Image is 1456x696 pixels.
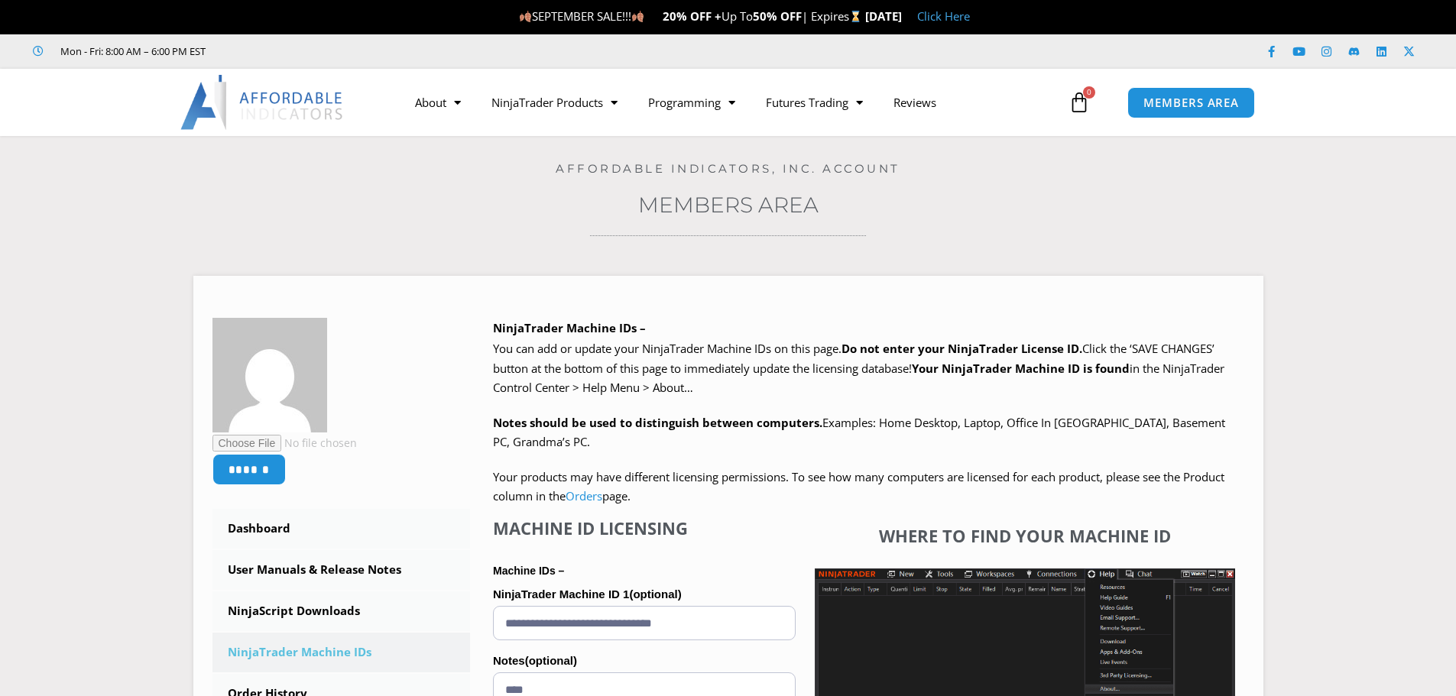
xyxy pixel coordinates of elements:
[180,75,345,130] img: LogoAI | Affordable Indicators – NinjaTrader
[566,488,602,503] a: Orders
[629,588,681,601] span: (optional)
[212,318,327,432] img: 95c23c77ccf74d8132737a91bb67c35f1a7111e9b50863de335844043251882c
[1143,97,1239,108] span: MEMBERS AREA
[493,320,646,335] b: NinjaTrader Machine IDs –
[400,85,476,120] a: About
[520,11,531,22] img: 🍂
[1127,87,1255,118] a: MEMBERS AREA
[525,654,577,667] span: (optional)
[493,583,796,606] label: NinjaTrader Machine ID 1
[815,526,1235,545] h4: Where to find your Machine ID
[841,341,1082,356] b: Do not enter your NinjaTrader License ID.
[865,8,902,24] strong: [DATE]
[212,550,471,590] a: User Manuals & Release Notes
[476,85,633,120] a: NinjaTrader Products
[493,649,796,672] label: Notes
[850,11,861,22] img: ⌛
[632,11,644,22] img: 🍂
[493,415,822,430] strong: Notes should be used to distinguish between computers.
[1083,86,1095,99] span: 0
[633,85,751,120] a: Programming
[638,192,819,218] a: Members Area
[912,361,1130,376] strong: Your NinjaTrader Machine ID is found
[212,633,471,672] a: NinjaTrader Machine IDs
[753,8,802,24] strong: 50% OFF
[556,161,900,176] a: Affordable Indicators, Inc. Account
[212,509,471,549] a: Dashboard
[917,8,970,24] a: Click Here
[493,518,796,538] h4: Machine ID Licensing
[493,341,841,356] span: You can add or update your NinjaTrader Machine IDs on this page.
[400,85,1065,120] nav: Menu
[212,591,471,631] a: NinjaScript Downloads
[57,42,206,60] span: Mon - Fri: 8:00 AM – 6:00 PM EST
[493,341,1224,395] span: Click the ‘SAVE CHANGES’ button at the bottom of this page to immediately update the licensing da...
[493,469,1224,504] span: Your products may have different licensing permissions. To see how many computers are licensed fo...
[751,85,878,120] a: Futures Trading
[227,44,456,59] iframe: Customer reviews powered by Trustpilot
[493,415,1225,450] span: Examples: Home Desktop, Laptop, Office In [GEOGRAPHIC_DATA], Basement PC, Grandma’s PC.
[878,85,952,120] a: Reviews
[663,8,722,24] strong: 20% OFF +
[493,565,564,577] strong: Machine IDs –
[519,8,865,24] span: SEPTEMBER SALE!!! Up To | Expires
[1046,80,1113,125] a: 0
